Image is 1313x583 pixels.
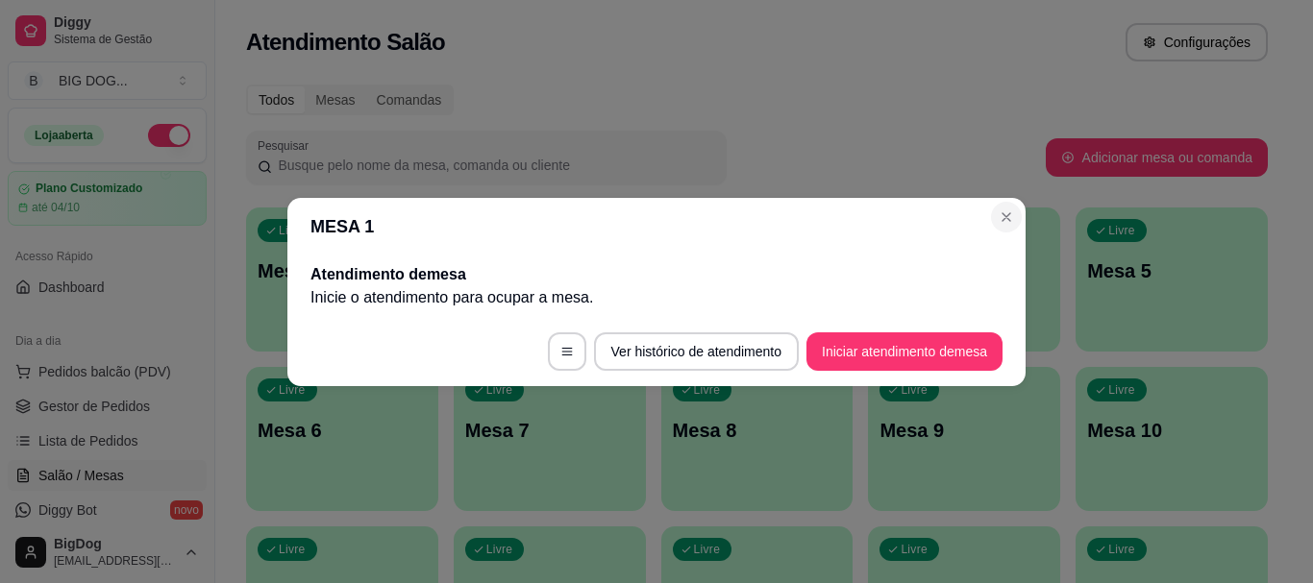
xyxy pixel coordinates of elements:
[310,263,1003,286] h2: Atendimento de mesa
[310,286,1003,309] p: Inicie o atendimento para ocupar a mesa .
[991,202,1022,232] button: Close
[594,332,799,371] button: Ver histórico de atendimento
[287,198,1026,255] header: MESA 1
[806,332,1003,371] button: Iniciar atendimento demesa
